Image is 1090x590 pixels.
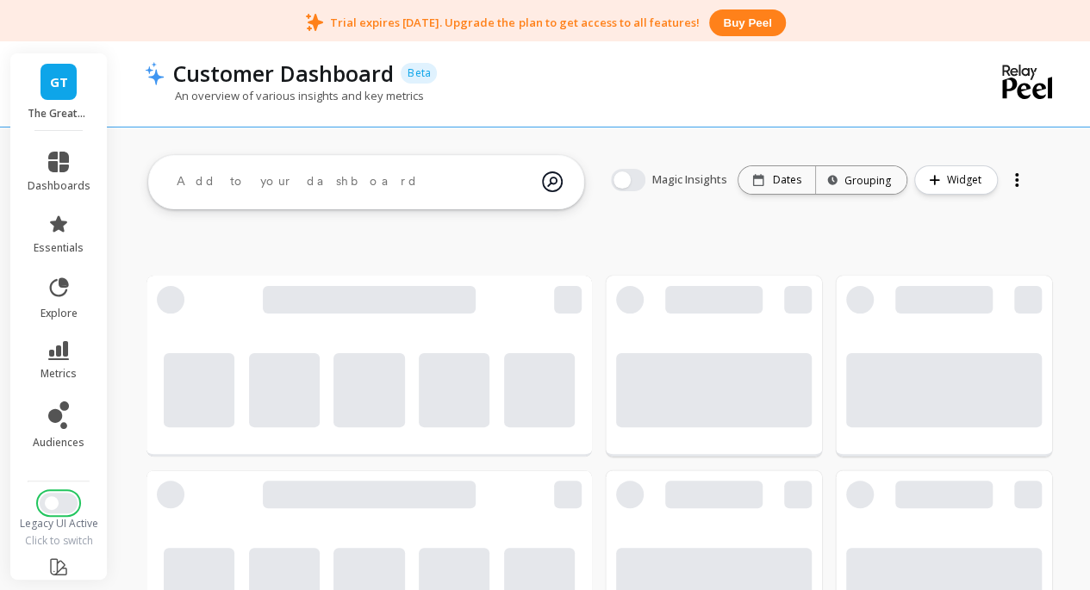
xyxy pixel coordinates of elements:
[330,15,699,30] p: Trial expires [DATE]. Upgrade the plan to get access to all features!
[914,165,998,195] button: Widget
[10,534,108,548] div: Click to switch
[947,171,987,189] span: Widget
[401,63,437,84] p: Beta
[40,307,78,320] span: explore
[709,9,785,36] button: Buy peel
[542,158,563,205] img: magic search icon
[28,107,90,121] p: The Greatest of all Tapes
[33,436,84,450] span: audiences
[652,171,731,189] span: Magic Insights
[40,493,78,513] button: Switch to New UI
[773,173,801,187] p: Dates
[145,88,424,103] p: An overview of various insights and key metrics
[28,179,90,193] span: dashboards
[50,72,68,92] span: GT
[145,61,165,85] img: header icon
[40,367,77,381] span: metrics
[10,517,108,531] div: Legacy UI Active
[832,172,891,189] div: Grouping
[34,241,84,255] span: essentials
[173,59,394,88] p: Customer Dashboard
